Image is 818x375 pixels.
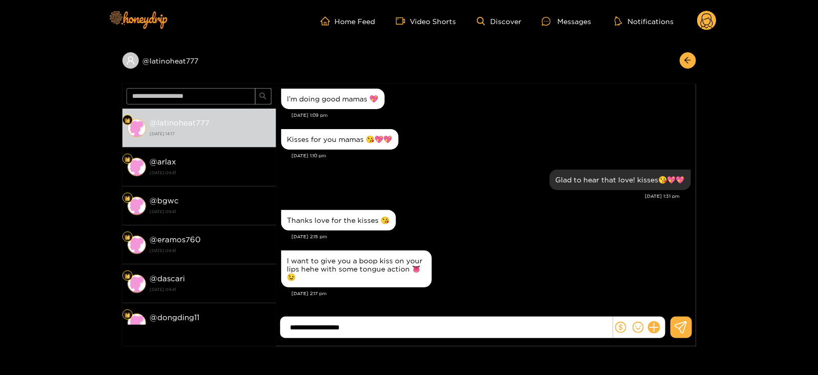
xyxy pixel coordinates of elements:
[128,314,146,332] img: conversation
[150,196,179,205] strong: @ bgwc
[477,17,521,26] a: Discover
[126,56,135,65] span: user
[150,274,185,283] strong: @ dascari
[124,234,131,240] img: Fan Level
[150,129,271,138] strong: [DATE] 14:17
[150,313,200,322] strong: @ dongding11
[680,52,696,69] button: arrow-left
[633,322,644,333] span: smile
[281,251,432,287] div: Sep. 17, 2:17 pm
[150,246,271,255] strong: [DATE] 09:41
[281,193,680,200] div: [DATE] 1:31 pm
[124,312,131,318] img: Fan Level
[281,210,396,231] div: Sep. 17, 2:15 pm
[124,117,131,123] img: Fan Level
[124,273,131,279] img: Fan Level
[124,195,131,201] img: Fan Level
[292,290,691,297] div: [DATE] 2:17 pm
[281,129,398,150] div: Sep. 17, 1:10 pm
[150,168,271,177] strong: [DATE] 09:41
[281,89,385,109] div: Sep. 17, 1:09 pm
[150,118,210,127] strong: @ latinoheat777
[259,92,267,101] span: search
[550,170,691,190] div: Sep. 17, 1:31 pm
[287,257,426,281] div: I want to give you a boop kiss on your lips hehe with some tongue action 👅😉
[128,119,146,137] img: conversation
[684,56,691,65] span: arrow-left
[128,158,146,176] img: conversation
[255,88,271,105] button: search
[150,235,201,244] strong: @ eramos760
[128,197,146,215] img: conversation
[613,320,628,335] button: dollar
[292,152,691,159] div: [DATE] 1:10 pm
[150,207,271,216] strong: [DATE] 09:41
[321,16,335,26] span: home
[124,156,131,162] img: Fan Level
[287,216,390,224] div: Thanks love for the kisses 😘
[150,285,271,294] strong: [DATE] 09:41
[287,95,379,103] div: I’m doing good mamas 💖
[292,233,691,240] div: [DATE] 2:15 pm
[396,16,456,26] a: Video Shorts
[612,16,677,26] button: Notifications
[128,275,146,293] img: conversation
[287,135,392,143] div: Kisses for you mamas 😘💖💖
[615,322,626,333] span: dollar
[556,176,685,184] div: Glad to hear that love! kisses😘💖💖
[292,112,691,119] div: [DATE] 1:09 pm
[150,324,271,333] strong: [DATE] 09:41
[150,157,177,166] strong: @ arlax
[542,15,591,27] div: Messages
[321,16,375,26] a: Home Feed
[122,52,276,69] div: @latinoheat777
[128,236,146,254] img: conversation
[396,16,410,26] span: video-camera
